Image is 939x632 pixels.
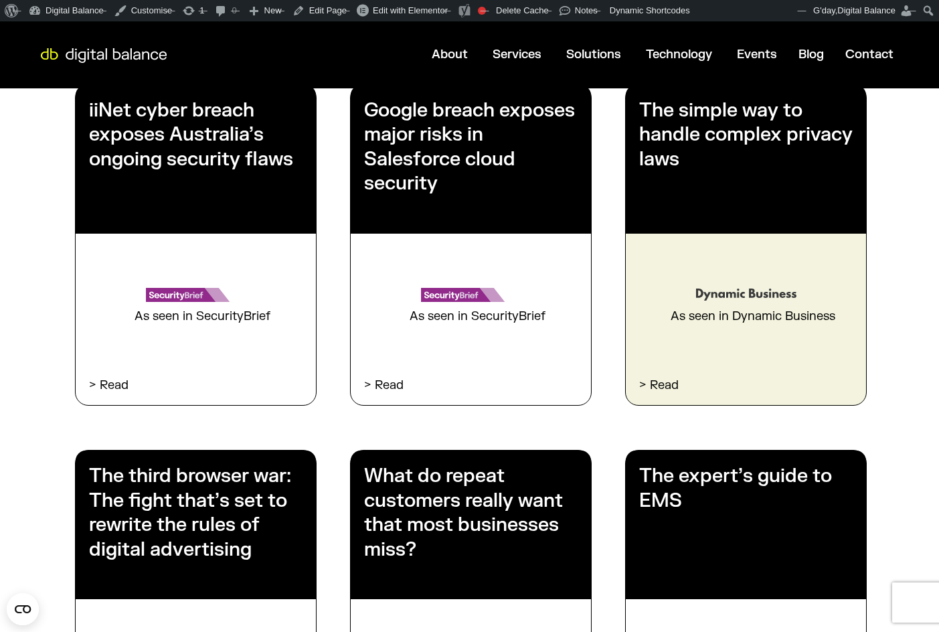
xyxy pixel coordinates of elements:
a: Services [493,47,541,62]
a: Google breach exposes major risks in Salesforce cloud security As seen in SecurityBrief > Read [350,84,592,406]
span: Digital Balance [837,5,895,15]
a: Technology [646,47,712,62]
a: About [432,47,468,62]
a: The simple way to handle complex privacy laws As seen in Dynamic Business > Read [625,84,867,406]
p: > Read [364,378,578,393]
div: As seen in SecurityBrief [396,302,545,324]
div: Menu Toggle [175,42,904,68]
div: As seen in SecurityBrief [121,302,270,324]
h3: The simple way to handle complex privacy laws [639,98,853,171]
h3: The third browser war: The fight that’s set to rewrite the rules of digital advertising [89,464,303,562]
button: Open CMP widget [7,593,39,625]
p: > Read [639,378,853,393]
h3: iiNet cyber breach exposes Australia’s ongoing security flaws [89,98,303,171]
h3: Google breach exposes major risks in Salesforce cloud security [364,98,578,196]
img: Digital Balance logo [33,48,174,63]
h3: The expert’s guide to EMS [639,464,853,513]
div: Focus keyphrase not set [478,7,486,15]
a: Blog [798,47,824,62]
nav: Menu [175,42,904,68]
div: As seen in Dynamic Business [657,302,835,324]
p: > Read [89,378,303,393]
h3: What do repeat customers really want that most businesses miss? [364,464,578,562]
a: iiNet cyber breach exposes Australia’s ongoing security flaws As seen in SecurityBrief > Read [75,84,317,406]
a: Solutions [566,47,621,62]
a: Contact [845,47,893,62]
span: Edit with Elementor [373,5,448,15]
a: Events [737,47,777,62]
